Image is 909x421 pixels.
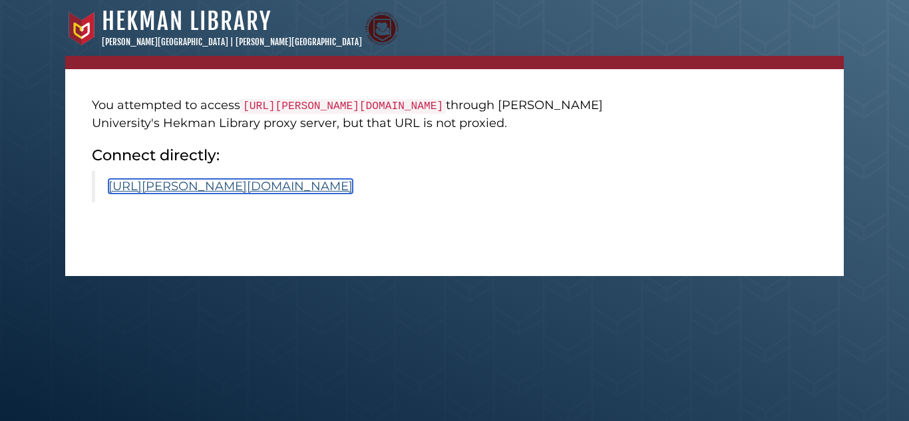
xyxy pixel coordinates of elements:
a: Hekman Library [102,7,272,36]
p: [PERSON_NAME][GEOGRAPHIC_DATA] | [PERSON_NAME][GEOGRAPHIC_DATA] [102,36,362,49]
a: [URL][PERSON_NAME][DOMAIN_NAME] [108,179,353,194]
code: [URL][PERSON_NAME][DOMAIN_NAME] [240,99,446,114]
nav: breadcrumb [65,56,844,69]
img: Calvin University [65,12,98,45]
img: Calvin Theological Seminary [365,12,399,45]
h2: Connect directly: [92,146,628,164]
p: You attempted to access through [PERSON_NAME] University's Hekman Library proxy server, but that ... [92,96,628,132]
